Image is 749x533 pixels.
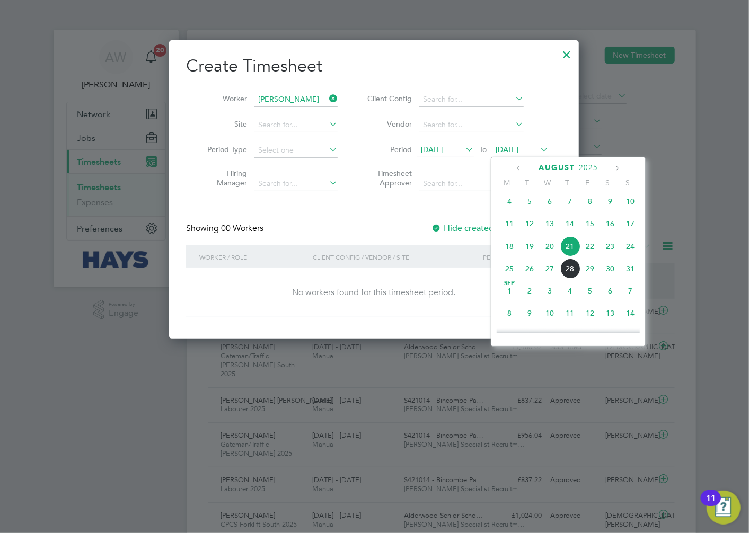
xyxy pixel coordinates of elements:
[560,303,580,323] span: 11
[620,214,640,234] span: 17
[597,178,618,188] span: S
[600,191,620,211] span: 9
[310,245,480,269] div: Client Config / Vendor / Site
[600,214,620,234] span: 16
[199,145,247,154] label: Period Type
[499,214,519,234] span: 11
[519,281,540,301] span: 2
[560,325,580,345] span: 18
[600,281,620,301] span: 6
[540,325,560,345] span: 17
[560,191,580,211] span: 7
[537,178,557,188] span: W
[620,325,640,345] span: 21
[540,214,560,234] span: 13
[620,303,640,323] span: 14
[499,259,519,279] span: 25
[497,178,517,188] span: M
[421,145,444,154] span: [DATE]
[580,191,600,211] span: 8
[419,92,524,107] input: Search for...
[620,191,640,211] span: 10
[540,281,560,301] span: 3
[580,214,600,234] span: 15
[499,281,519,286] span: Sep
[600,236,620,256] span: 23
[579,163,598,172] span: 2025
[600,259,620,279] span: 30
[560,236,580,256] span: 21
[620,259,640,279] span: 31
[364,119,412,129] label: Vendor
[254,143,338,158] input: Select one
[499,236,519,256] span: 18
[600,325,620,345] span: 20
[618,178,638,188] span: S
[254,92,338,107] input: Search for...
[364,168,412,188] label: Timesheet Approver
[580,236,600,256] span: 22
[519,214,540,234] span: 12
[199,94,247,103] label: Worker
[620,236,640,256] span: 24
[499,325,519,345] span: 15
[620,281,640,301] span: 7
[560,214,580,234] span: 14
[199,119,247,129] label: Site
[539,163,575,172] span: August
[519,259,540,279] span: 26
[580,281,600,301] span: 5
[186,223,266,234] div: Showing
[580,259,600,279] span: 29
[496,145,518,154] span: [DATE]
[580,325,600,345] span: 19
[519,191,540,211] span: 5
[540,259,560,279] span: 27
[476,143,490,156] span: To
[540,191,560,211] span: 6
[431,223,539,234] label: Hide created timesheets
[221,223,263,234] span: 00 Workers
[600,303,620,323] span: 13
[499,281,519,301] span: 1
[519,236,540,256] span: 19
[186,55,562,77] h2: Create Timesheet
[557,178,577,188] span: T
[580,303,600,323] span: 12
[254,118,338,132] input: Search for...
[706,498,716,512] div: 11
[499,191,519,211] span: 4
[197,245,310,269] div: Worker / Role
[364,145,412,154] label: Period
[540,236,560,256] span: 20
[480,245,551,269] div: Period
[519,303,540,323] span: 9
[197,287,551,298] div: No workers found for this timesheet period.
[519,325,540,345] span: 16
[560,281,580,301] span: 4
[560,259,580,279] span: 28
[707,491,741,525] button: Open Resource Center, 11 new notifications
[199,168,247,188] label: Hiring Manager
[540,303,560,323] span: 10
[364,94,412,103] label: Client Config
[254,176,338,191] input: Search for...
[419,118,524,132] input: Search for...
[419,176,524,191] input: Search for...
[577,178,597,188] span: F
[517,178,537,188] span: T
[499,303,519,323] span: 8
